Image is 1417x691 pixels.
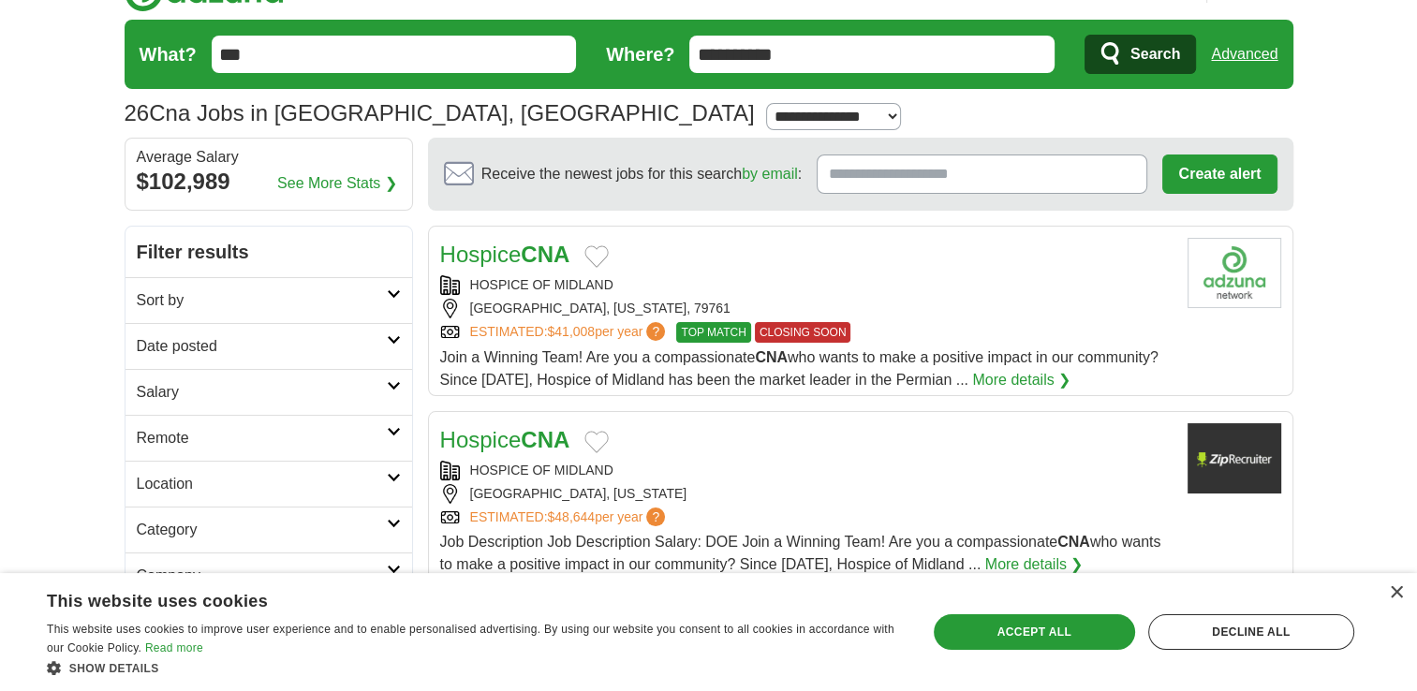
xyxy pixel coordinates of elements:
[137,335,387,358] h2: Date posted
[277,172,397,195] a: See More Stats ❯
[440,275,1173,295] div: HOSPICE OF MIDLAND
[125,552,412,598] a: Company
[137,473,387,495] h2: Location
[440,534,1161,572] span: Job Description Job Description Salary: DOE Join a Winning Team! Are you a compassionate who want...
[521,427,569,452] strong: CNA
[69,662,159,675] span: Show details
[125,227,412,277] h2: Filter results
[47,623,894,654] span: This website uses cookies to improve user experience and to enable personalised advertising. By u...
[470,507,670,527] a: ESTIMATED:$48,644per year?
[137,381,387,404] h2: Salary
[440,484,1173,504] div: [GEOGRAPHIC_DATA], [US_STATE]
[547,324,595,339] span: $41,008
[125,507,412,552] a: Category
[125,96,150,130] span: 26
[137,289,387,312] h2: Sort by
[137,565,387,587] h2: Company
[755,322,851,343] span: CLOSING SOON
[646,322,665,341] span: ?
[755,349,788,365] strong: CNA
[440,299,1173,318] div: [GEOGRAPHIC_DATA], [US_STATE], 79761
[140,40,197,68] label: What?
[470,322,670,343] a: ESTIMATED:$41,008per year?
[676,322,750,343] span: TOP MATCH
[934,614,1135,650] div: Accept all
[125,461,412,507] a: Location
[137,150,401,165] div: Average Salary
[440,461,1173,480] div: HOSPICE OF MIDLAND
[47,584,854,612] div: This website uses cookies
[742,166,798,182] a: by email
[646,507,665,526] span: ?
[47,658,901,677] div: Show details
[1148,614,1354,650] div: Decline all
[440,242,570,267] a: HospiceCNA
[125,369,412,415] a: Salary
[584,431,609,453] button: Add to favorite jobs
[137,165,401,198] div: $102,989
[125,323,412,369] a: Date posted
[606,40,674,68] label: Where?
[125,100,755,125] h1: Cna Jobs in [GEOGRAPHIC_DATA], [GEOGRAPHIC_DATA]
[1389,586,1403,600] div: Close
[137,519,387,541] h2: Category
[440,349,1159,388] span: Join a Winning Team! Are you a compassionate who wants to make a positive impact in our community...
[481,163,802,185] span: Receive the newest jobs for this search :
[145,641,203,654] a: Read more, opens a new window
[584,245,609,268] button: Add to favorite jobs
[440,427,570,452] a: HospiceCNA
[547,509,595,524] span: $48,644
[125,277,412,323] a: Sort by
[125,415,412,461] a: Remote
[1057,534,1090,550] strong: CNA
[1188,423,1281,493] img: Company logo
[1032,19,1398,272] iframe: Sign in with Google Dialog
[521,242,569,267] strong: CNA
[972,369,1070,391] a: More details ❯
[137,427,387,449] h2: Remote
[985,553,1084,576] a: More details ❯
